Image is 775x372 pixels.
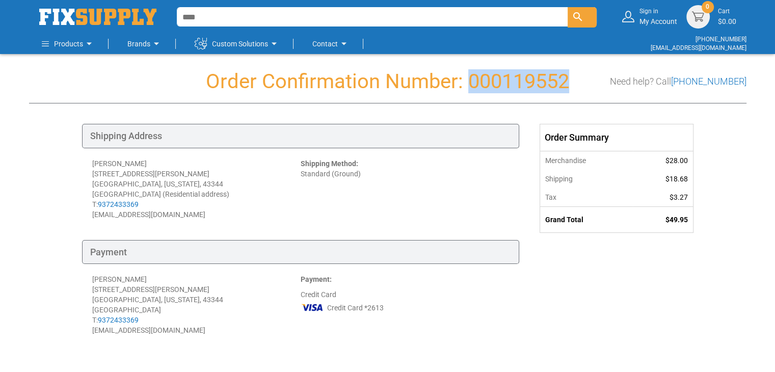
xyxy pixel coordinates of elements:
strong: Grand Total [545,216,583,224]
a: Custom Solutions [195,34,280,54]
span: $49.95 [665,216,688,224]
div: [PERSON_NAME] [STREET_ADDRESS][PERSON_NAME] [GEOGRAPHIC_DATA], [US_STATE], 43344 [GEOGRAPHIC_DATA... [92,158,301,220]
a: Products [42,34,95,54]
a: [PHONE_NUMBER] [696,36,746,43]
small: Sign in [639,7,677,16]
strong: Payment: [301,275,332,283]
span: $28.00 [665,156,688,165]
a: 9372433369 [98,316,139,324]
a: Contact [312,34,350,54]
div: My Account [639,7,677,26]
strong: Shipping Method: [301,160,358,168]
h1: Order Confirmation Number: 000119552 [29,70,746,93]
div: Payment [82,240,519,264]
a: 9372433369 [98,200,139,208]
span: Credit Card *2613 [327,303,384,313]
th: Tax [540,188,633,207]
span: $0.00 [718,17,736,25]
div: Shipping Address [82,124,519,148]
th: Shipping [540,170,633,188]
th: Merchandise [540,151,633,170]
span: 0 [706,3,709,11]
div: Credit Card [301,274,509,335]
img: VI [301,300,324,315]
div: [PERSON_NAME] [STREET_ADDRESS][PERSON_NAME] [GEOGRAPHIC_DATA], [US_STATE], 43344 [GEOGRAPHIC_DATA... [92,274,301,335]
div: Order Summary [540,124,693,151]
small: Cart [718,7,736,16]
a: [PHONE_NUMBER] [671,76,746,87]
a: store logo [39,9,156,25]
span: $18.68 [665,175,688,183]
img: Fix Industrial Supply [39,9,156,25]
a: Brands [127,34,163,54]
div: Standard (Ground) [301,158,509,220]
h3: Need help? Call [610,76,746,87]
span: $3.27 [670,193,688,201]
a: [EMAIL_ADDRESS][DOMAIN_NAME] [651,44,746,51]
